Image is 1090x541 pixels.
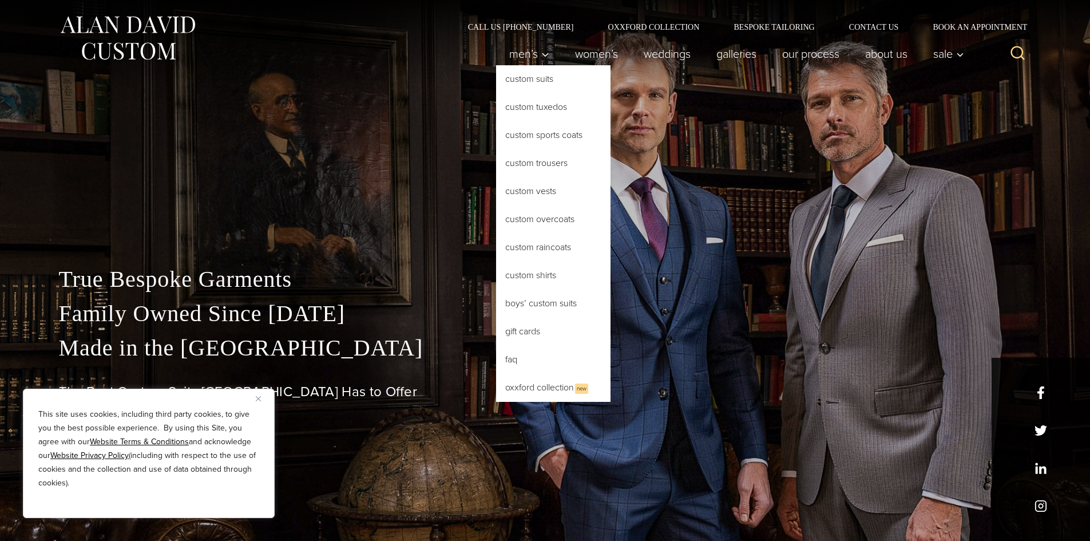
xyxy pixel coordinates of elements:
[496,290,611,317] a: Boys’ Custom Suits
[716,23,831,31] a: Bespoke Tailoring
[38,408,259,490] p: This site uses cookies, including third party cookies, to give you the best possible experience. ...
[59,262,1032,365] p: True Bespoke Garments Family Owned Since [DATE] Made in the [GEOGRAPHIC_DATA]
[496,42,970,65] nav: Primary Navigation
[496,149,611,177] a: Custom Trousers
[496,93,611,121] a: Custom Tuxedos
[50,449,129,461] a: Website Privacy Policy
[703,42,769,65] a: Galleries
[496,346,611,373] a: FAQ
[451,23,591,31] a: Call Us [PHONE_NUMBER]
[496,65,611,93] a: Custom Suits
[933,48,964,60] span: Sale
[852,42,920,65] a: About Us
[509,48,549,60] span: Men’s
[90,436,189,448] a: Website Terms & Conditions
[496,262,611,289] a: Custom Shirts
[256,392,269,405] button: Close
[59,384,1032,400] h1: The Best Custom Suits [GEOGRAPHIC_DATA] Has to Offer
[496,374,611,402] a: Oxxford CollectionNew
[769,42,852,65] a: Our Process
[631,42,703,65] a: weddings
[256,396,261,401] img: Close
[496,318,611,345] a: Gift Cards
[59,13,196,64] img: Alan David Custom
[451,23,1032,31] nav: Secondary Navigation
[1004,40,1032,68] button: View Search Form
[496,177,611,205] a: Custom Vests
[915,23,1031,31] a: Book an Appointment
[562,42,631,65] a: Women’s
[496,234,611,261] a: Custom Raincoats
[496,206,611,233] a: Custom Overcoats
[590,23,716,31] a: Oxxford Collection
[832,23,916,31] a: Contact Us
[496,121,611,149] a: Custom Sports Coats
[575,384,588,394] span: New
